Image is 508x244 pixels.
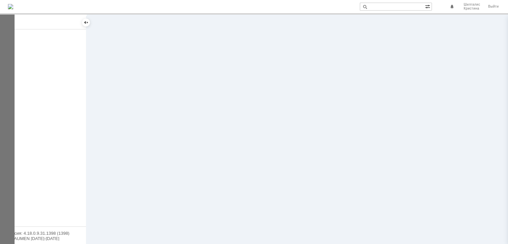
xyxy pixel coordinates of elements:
[7,236,79,241] div: © NAUMEN [DATE]-[DATE]
[464,7,480,11] span: Кристина
[8,4,13,9] img: logo
[82,19,90,26] div: Скрыть меню
[425,3,432,9] span: Расширенный поиск
[7,231,79,235] div: Версия: 4.18.0.9.31.1398 (1398)
[8,4,13,9] a: Перейти на домашнюю страницу
[464,3,480,7] span: Шилгалис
